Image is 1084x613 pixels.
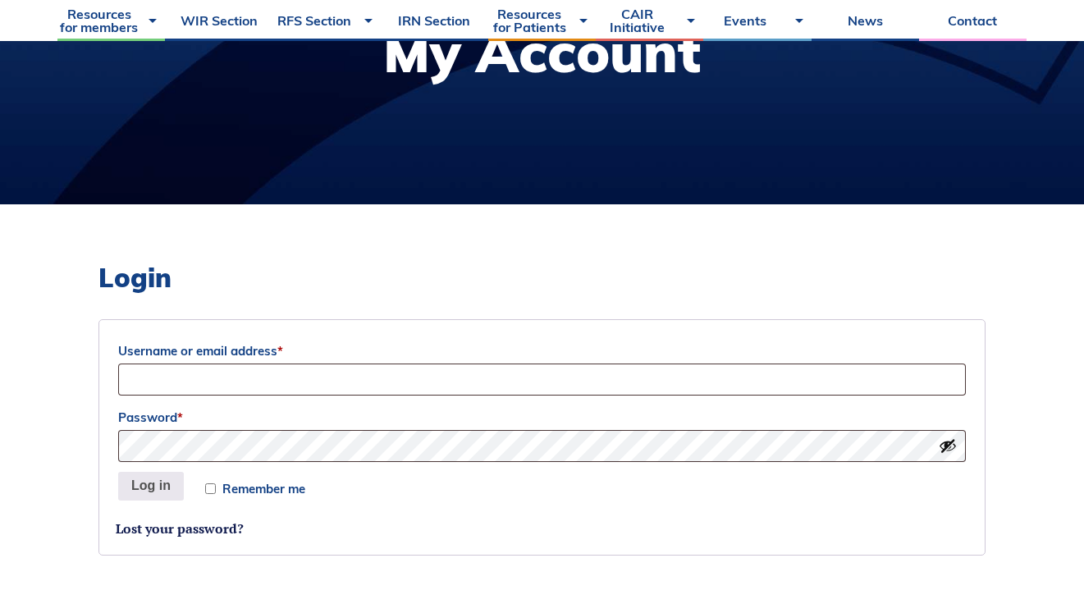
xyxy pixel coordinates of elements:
input: Remember me [205,483,216,494]
h1: My Account [383,25,701,80]
button: Show password [939,437,957,455]
label: Username or email address [118,339,966,364]
h2: Login [98,262,986,293]
label: Password [118,405,966,430]
a: Lost your password? [116,519,244,538]
span: Remember me [222,483,305,495]
button: Log in [118,472,184,501]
